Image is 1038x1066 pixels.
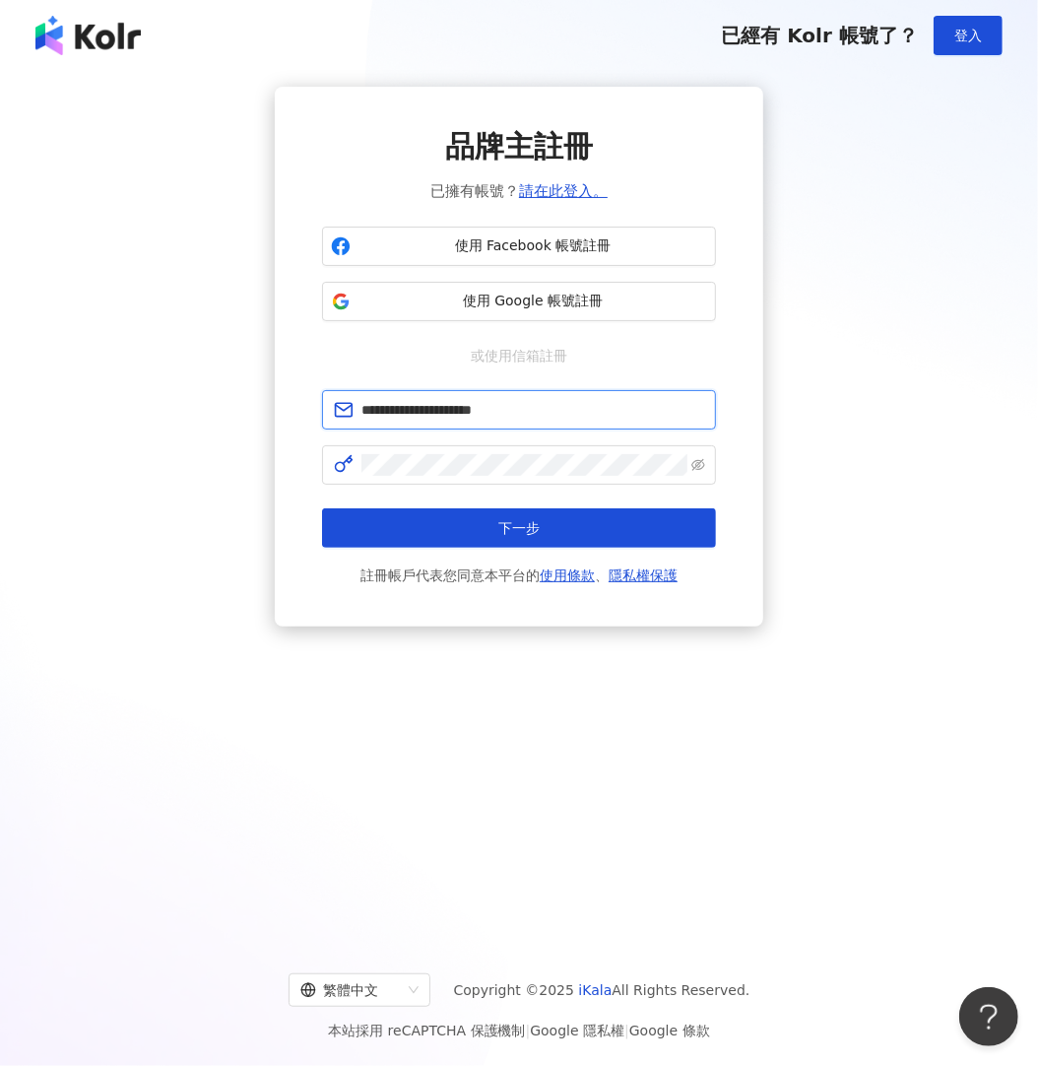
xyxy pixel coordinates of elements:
[624,1023,629,1038] span: |
[454,978,750,1002] span: Copyright © 2025 All Rights Reserved.
[519,182,608,200] a: 請在此登入。
[322,508,716,548] button: 下一步
[609,567,678,583] a: 隱私權保護
[954,28,982,43] span: 登入
[358,292,707,311] span: 使用 Google 帳號註冊
[540,567,595,583] a: 使用條款
[430,179,608,203] span: 已擁有帳號？
[959,987,1018,1046] iframe: Help Scout Beacon - Open
[322,282,716,321] button: 使用 Google 帳號註冊
[322,227,716,266] button: 使用 Facebook 帳號註冊
[934,16,1003,55] button: 登入
[526,1023,531,1038] span: |
[579,982,613,998] a: iKala
[721,24,918,47] span: 已經有 Kolr 帳號了？
[530,1023,624,1038] a: Google 隱私權
[300,974,401,1006] div: 繁體中文
[328,1019,709,1042] span: 本站採用 reCAPTCHA 保護機制
[35,16,141,55] img: logo
[498,520,540,536] span: 下一步
[358,236,707,256] span: 使用 Facebook 帳號註冊
[629,1023,710,1038] a: Google 條款
[360,564,678,587] span: 註冊帳戶代表您同意本平台的 、
[457,345,581,366] span: 或使用信箱註冊
[445,126,593,167] span: 品牌主註冊
[691,458,705,472] span: eye-invisible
